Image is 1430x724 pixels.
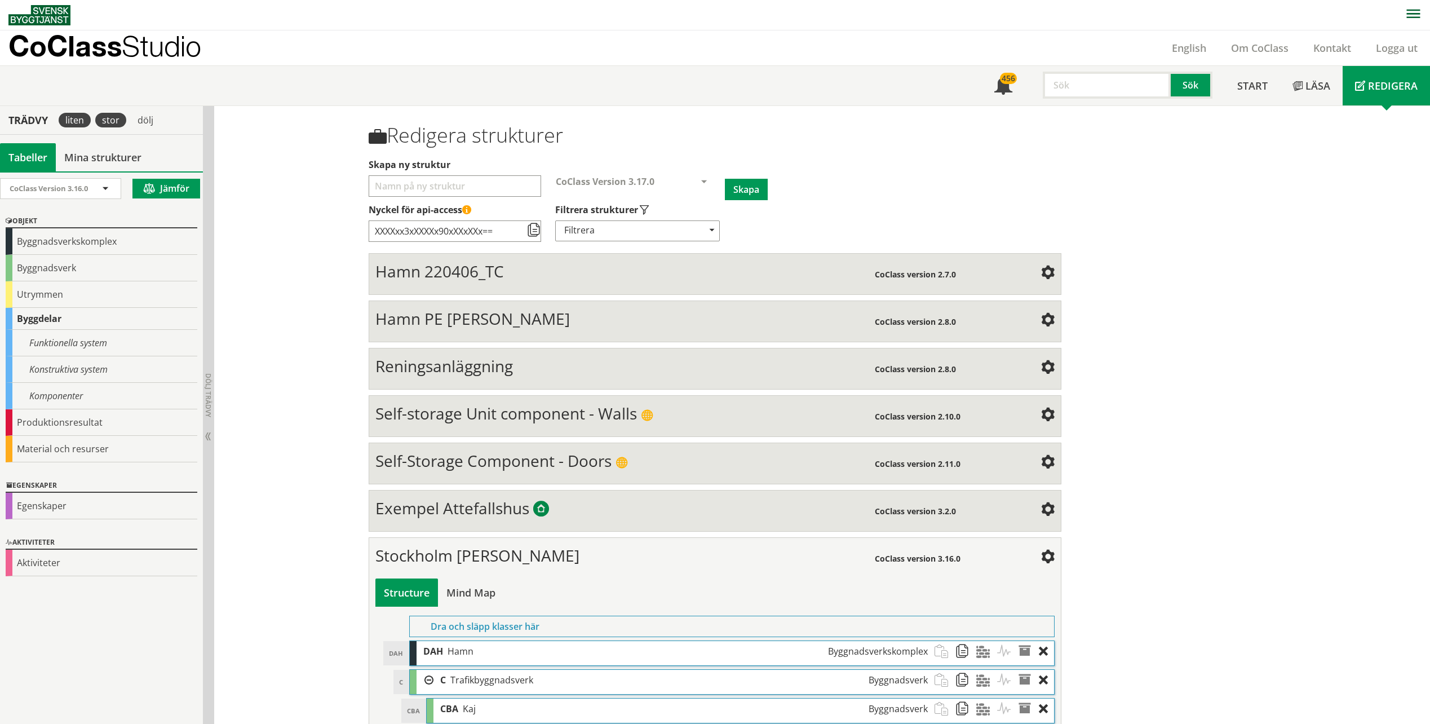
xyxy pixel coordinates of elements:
span: Inställningar [1041,456,1055,470]
span: CoClass version 2.7.0 [875,269,956,280]
span: CoClass Version 3.16.0 [10,183,88,193]
span: CoClass Version 3.17.0 [556,175,654,188]
span: Klistra in strukturobjekt [935,641,955,662]
button: Jämför [132,179,200,198]
div: Aktiviteter [6,550,197,576]
span: Kopiera strukturobjekt [955,699,976,719]
input: Nyckel till åtkomststruktur via API (kräver API-licensabonnemang) [369,220,541,242]
h1: Redigera strukturer [369,123,1061,147]
a: CoClassStudio [8,30,225,65]
span: Reningsanläggning [375,355,513,377]
span: Egenskaper [1018,699,1039,719]
a: Redigera [1343,66,1430,105]
span: Aktiviteter [997,670,1018,691]
span: Klistra in strukturobjekt [935,670,955,691]
span: Inställningar [1041,409,1055,422]
div: Trädvy [2,114,54,126]
div: Byggnadsverk [6,255,197,281]
span: Byggnadsverk [869,674,928,686]
div: Aktiviteter [6,536,197,550]
div: Utrymmen [6,281,197,308]
span: Publik struktur [641,409,653,422]
label: Välj vilka typer av strukturer som ska visas i din strukturlista [555,204,719,216]
div: Konstruktiva system [6,356,197,383]
input: Sök [1043,72,1171,99]
div: Ta bort objekt [1039,641,1054,662]
span: Inställningar [1041,314,1055,328]
span: Self-storage Unit component - Walls [375,403,637,424]
div: Dra och släpp klasser här [409,616,1055,637]
div: Byggnadsverkskomplex [6,228,197,255]
label: Nyckel till åtkomststruktur via API (kräver API-licensabonnemang) [369,204,1061,216]
label: Välj ett namn för att skapa en ny struktur [369,158,1061,171]
div: Ta bort objekt [1039,699,1054,719]
a: Logga ut [1363,41,1430,55]
a: Läsa [1280,66,1343,105]
div: 456 [1000,73,1017,84]
div: Material och resurser [6,436,197,462]
span: Kopiera strukturobjekt [955,670,976,691]
span: Hamn 220406_TC [375,261,504,282]
div: Funktionella system [6,330,197,356]
button: Skapa [725,179,768,200]
span: Notifikationer [994,78,1012,96]
span: Kopiera strukturobjekt [955,641,976,662]
a: Mina strukturer [56,143,150,171]
span: Stockholm [PERSON_NAME] [375,545,579,566]
a: Kontakt [1301,41,1363,55]
span: Kopiera [527,224,541,237]
button: Sök [1171,72,1212,99]
div: DAH [383,641,409,665]
span: Läsa [1305,79,1330,92]
span: CoClass version 2.10.0 [875,411,960,422]
span: C [440,674,446,686]
span: Publik struktur [616,457,628,469]
span: Material [976,641,997,662]
div: Bygg och visa struktur i tabellvy [375,579,438,607]
span: CoClass version 2.8.0 [875,364,956,374]
div: Ta bort objekt [1039,670,1054,691]
span: Dölj trädvy [203,373,213,417]
a: English [1159,41,1219,55]
div: Bygg och visa struktur i en mind map-vy [438,579,504,607]
div: Byggdelar [6,308,197,330]
div: dölj [131,113,160,127]
span: Aktiviteter [997,641,1018,662]
div: Objekt [6,215,197,228]
div: Produktionsresultat [6,409,197,436]
span: Exempel Attefallshus [375,497,529,519]
span: Denna API-nyckel ger åtkomst till alla strukturer som du har skapat eller delat med dig av. Håll ... [462,206,471,215]
span: Byggnadsverk [869,703,928,715]
a: 456 [982,66,1025,105]
div: Filtrera [555,220,720,241]
span: CoClass version 2.11.0 [875,458,960,469]
div: C [433,670,935,691]
div: Välj CoClass-version för att skapa en ny struktur [547,175,725,204]
span: Egenskaper [1018,641,1039,662]
span: CoClass version 3.16.0 [875,553,960,564]
span: CoClass version 2.8.0 [875,316,956,327]
span: Byggnadsverkskomplex [828,645,928,657]
span: Klistra in strukturobjekt [935,699,955,719]
a: Start [1225,66,1280,105]
span: Inställningar [1041,361,1055,375]
span: Material [976,670,997,691]
span: Byggtjänsts exempelstrukturer [533,502,549,518]
a: Om CoClass [1219,41,1301,55]
span: Redigera [1368,79,1418,92]
span: Aktiviteter [997,699,1018,719]
div: CBA [401,699,426,723]
span: Hamn PE [PERSON_NAME] [375,308,570,329]
div: C [393,670,409,694]
span: Egenskaper [1018,670,1039,691]
p: CoClass [8,39,201,52]
span: Trafikbyggnadsverk [450,674,533,686]
span: Inställningar [1041,551,1055,564]
div: DAH [417,641,935,662]
span: DAH [423,645,443,657]
div: Egenskaper [6,493,197,519]
span: Self-Storage Component - Doors [375,450,612,471]
span: Studio [122,29,201,63]
span: Start [1237,79,1268,92]
img: Svensk Byggtjänst [8,5,70,25]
